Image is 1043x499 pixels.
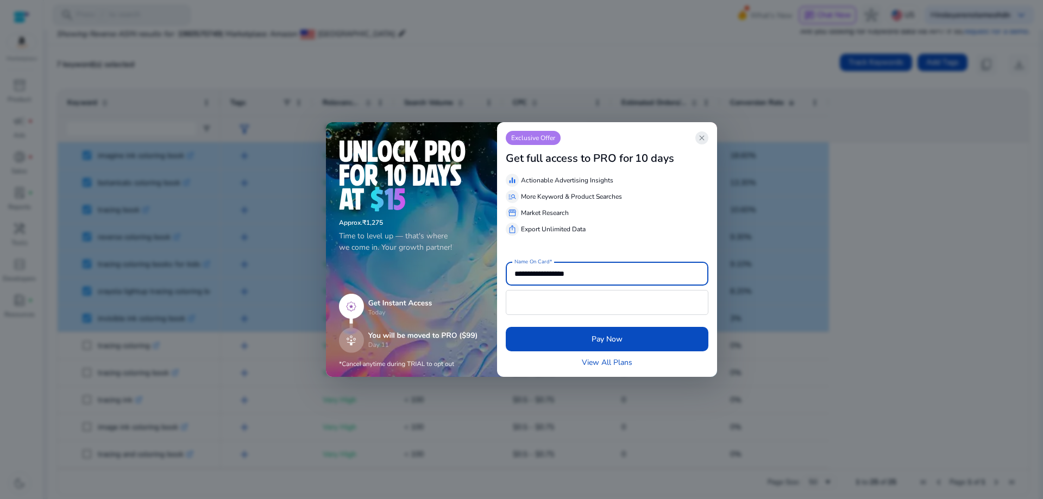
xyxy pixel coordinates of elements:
[521,224,586,234] p: Export Unlimited Data
[339,218,362,227] span: Approx.
[508,225,517,233] span: ios_share
[514,258,549,266] mat-label: Name On Card
[635,152,674,165] h3: 10 days
[592,333,623,345] span: Pay Now
[506,152,633,165] h3: Get full access to PRO for
[508,209,517,217] span: storefront
[339,219,484,226] h6: ₹1,275
[506,131,561,145] p: Exclusive Offer
[582,357,632,368] a: View All Plans
[508,192,517,201] span: manage_search
[698,134,706,142] span: close
[506,327,708,351] button: Pay Now
[339,230,484,253] p: Time to level up — that's where we come in. Your growth partner!
[512,292,702,313] iframe: Secure card payment input frame
[508,176,517,185] span: equalizer
[521,208,569,218] p: Market Research
[521,175,613,185] p: Actionable Advertising Insights
[521,192,622,201] p: More Keyword & Product Searches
